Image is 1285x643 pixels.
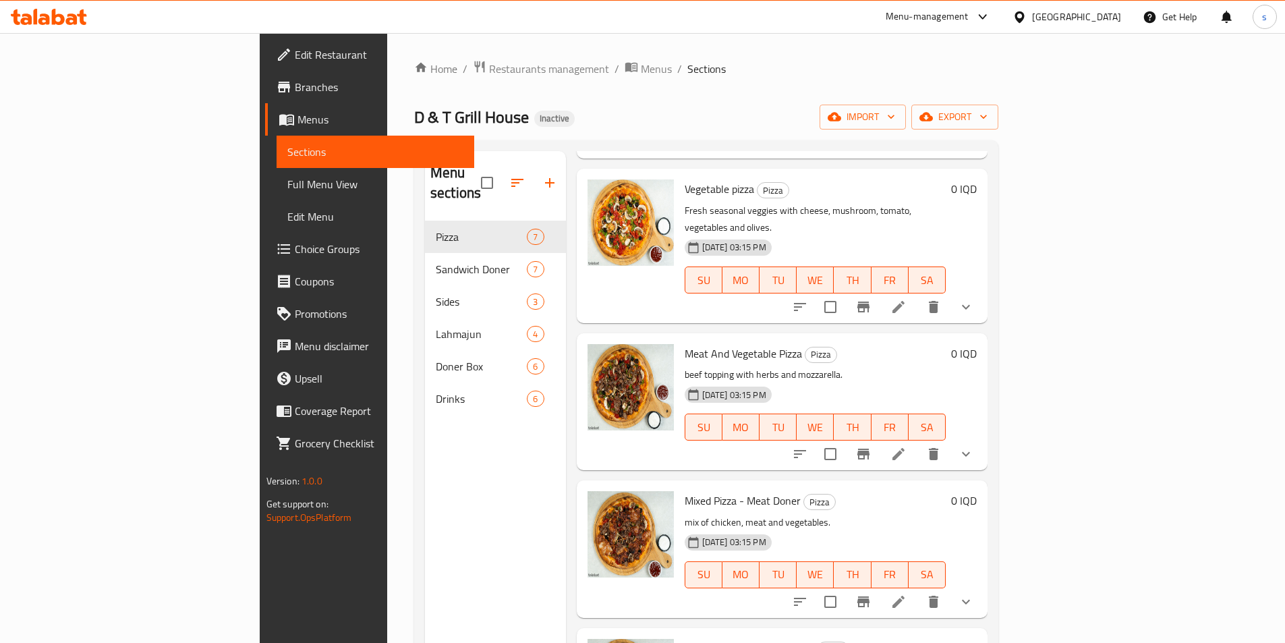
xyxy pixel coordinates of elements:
button: SU [685,267,722,293]
span: Sandwich Doner [436,261,527,277]
div: items [527,229,544,245]
span: Version: [266,472,299,490]
span: Meat And Vegetable Pizza [685,343,802,364]
button: SU [685,561,722,588]
span: [DATE] 03:15 PM [697,389,772,401]
span: [DATE] 03:15 PM [697,536,772,549]
button: MO [722,267,760,293]
div: [GEOGRAPHIC_DATA] [1032,9,1121,24]
span: Upsell [295,370,463,387]
button: delete [917,586,950,618]
a: Edit menu item [890,299,907,315]
button: SA [909,414,946,441]
a: Edit menu item [890,594,907,610]
div: Pizza7 [425,221,566,253]
p: Fresh seasonal veggies with cheese, mushroom, tomato, vegetables and olives. [685,202,946,236]
span: Sides [436,293,527,310]
span: SU [691,565,717,584]
a: Edit Menu [277,200,474,233]
div: items [527,326,544,342]
span: D & T Grill House [414,102,529,132]
p: beef topping with herbs and mozzarella. [685,366,946,383]
a: Choice Groups [265,233,474,265]
button: FR [872,414,909,441]
li: / [615,61,619,77]
span: Promotions [295,306,463,322]
span: Coupons [295,273,463,289]
a: Edit menu item [890,446,907,462]
span: Select to update [816,588,845,616]
button: export [911,105,998,130]
button: MO [722,561,760,588]
span: Sections [287,144,463,160]
li: / [677,61,682,77]
svg: Show Choices [958,299,974,315]
span: 6 [527,360,543,373]
span: SU [691,271,717,290]
span: 4 [527,328,543,341]
button: FR [872,267,909,293]
span: FR [877,565,903,584]
span: Doner Box [436,358,527,374]
span: Edit Restaurant [295,47,463,63]
span: Select to update [816,293,845,321]
a: Menus [265,103,474,136]
a: Branches [265,71,474,103]
span: Edit Menu [287,208,463,225]
button: Add section [534,167,566,199]
span: Branches [295,79,463,95]
h6: 0 IQD [951,491,977,510]
a: Menu disclaimer [265,330,474,362]
div: items [527,391,544,407]
span: Sections [687,61,726,77]
button: WE [797,414,834,441]
div: items [527,358,544,374]
a: Edit Restaurant [265,38,474,71]
div: Doner Box6 [425,350,566,383]
a: Coverage Report [265,395,474,427]
a: Upsell [265,362,474,395]
span: 6 [527,393,543,406]
div: Lahmajun [436,326,527,342]
button: FR [872,561,909,588]
span: FR [877,271,903,290]
span: Menus [641,61,672,77]
span: TH [839,565,865,584]
img: Meat And Vegetable Pizza [588,344,674,430]
span: Vegetable pizza [685,179,754,199]
span: WE [802,565,828,584]
div: Menu-management [886,9,969,25]
button: delete [917,438,950,470]
button: TH [834,267,871,293]
a: Sections [277,136,474,168]
a: Restaurants management [473,60,609,78]
span: Inactive [534,113,575,124]
span: Pizza [804,495,835,510]
span: Restaurants management [489,61,609,77]
button: sort-choices [784,291,816,323]
span: TU [765,565,791,584]
span: WE [802,271,828,290]
span: SA [914,418,940,437]
a: Menus [625,60,672,78]
span: Coverage Report [295,403,463,419]
svg: Show Choices [958,446,974,462]
div: items [527,261,544,277]
span: 3 [527,296,543,308]
span: 7 [527,263,543,276]
div: Pizza [803,494,836,510]
h6: 0 IQD [951,179,977,198]
button: show more [950,291,982,323]
button: SU [685,414,722,441]
div: Drinks6 [425,383,566,415]
span: MO [728,271,754,290]
button: sort-choices [784,586,816,618]
span: import [830,109,895,125]
button: TH [834,414,871,441]
span: TU [765,271,791,290]
span: Get support on: [266,495,329,513]
span: Pizza [805,347,836,362]
button: show more [950,438,982,470]
button: Branch-specific-item [847,291,880,323]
